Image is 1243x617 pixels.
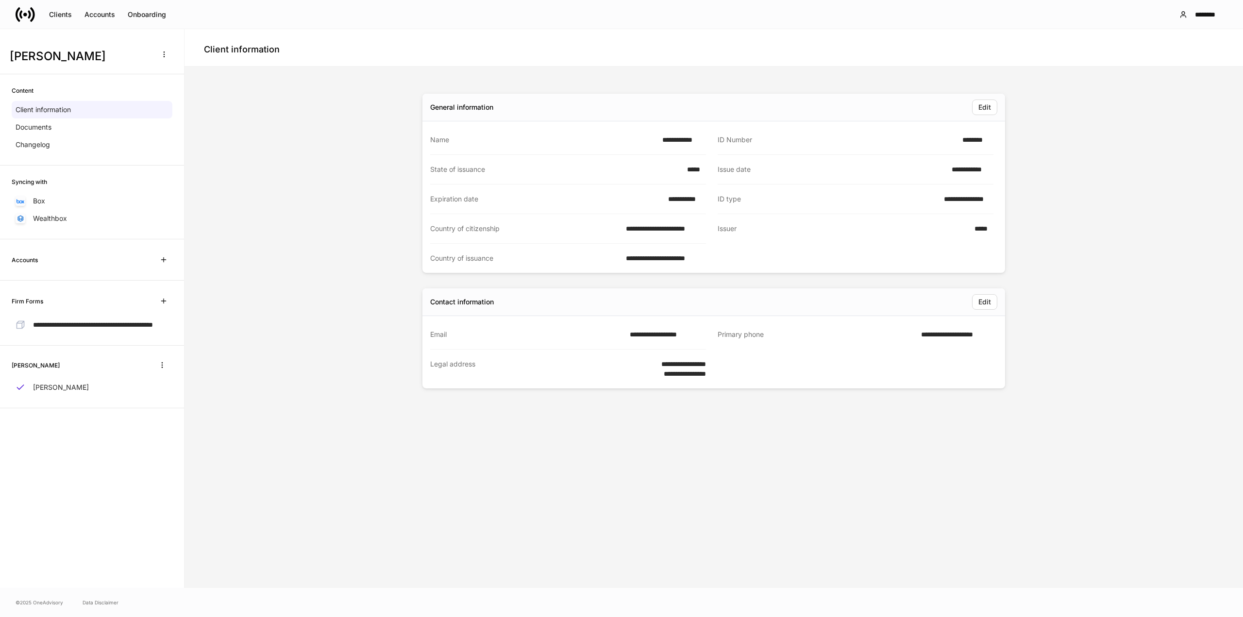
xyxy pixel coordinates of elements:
[12,136,172,153] a: Changelog
[33,214,67,223] p: Wealthbox
[430,224,620,233] div: Country of citizenship
[718,165,946,174] div: Issue date
[17,199,24,203] img: oYqM9ojoZLfzCHUefNbBcWHcyDPbQKagtYciMC8pFl3iZXy3dU33Uwy+706y+0q2uJ1ghNQf2OIHrSh50tUd9HaB5oMc62p0G...
[204,44,280,55] h4: Client information
[12,361,60,370] h6: [PERSON_NAME]
[718,330,915,340] div: Primary phone
[121,7,172,22] button: Onboarding
[12,297,43,306] h6: Firm Forms
[718,224,969,234] div: Issuer
[430,359,638,379] div: Legal address
[430,135,656,145] div: Name
[10,49,150,64] h3: [PERSON_NAME]
[43,7,78,22] button: Clients
[12,379,172,396] a: [PERSON_NAME]
[12,192,172,210] a: Box
[78,7,121,22] button: Accounts
[972,100,997,115] button: Edit
[978,299,991,305] div: Edit
[16,105,71,115] p: Client information
[16,599,63,606] span: © 2025 OneAdvisory
[84,11,115,18] div: Accounts
[12,101,172,118] a: Client information
[430,194,662,204] div: Expiration date
[430,330,624,339] div: Email
[718,135,957,145] div: ID Number
[430,102,493,112] div: General information
[12,86,34,95] h6: Content
[49,11,72,18] div: Clients
[430,253,620,263] div: Country of issuance
[12,210,172,227] a: Wealthbox
[978,104,991,111] div: Edit
[12,118,172,136] a: Documents
[12,255,38,265] h6: Accounts
[16,122,51,132] p: Documents
[33,383,89,392] p: [PERSON_NAME]
[83,599,118,606] a: Data Disclaimer
[128,11,166,18] div: Onboarding
[33,196,45,206] p: Box
[430,297,494,307] div: Contact information
[972,294,997,310] button: Edit
[16,140,50,150] p: Changelog
[430,165,681,174] div: State of issuance
[12,177,47,186] h6: Syncing with
[718,194,938,204] div: ID type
